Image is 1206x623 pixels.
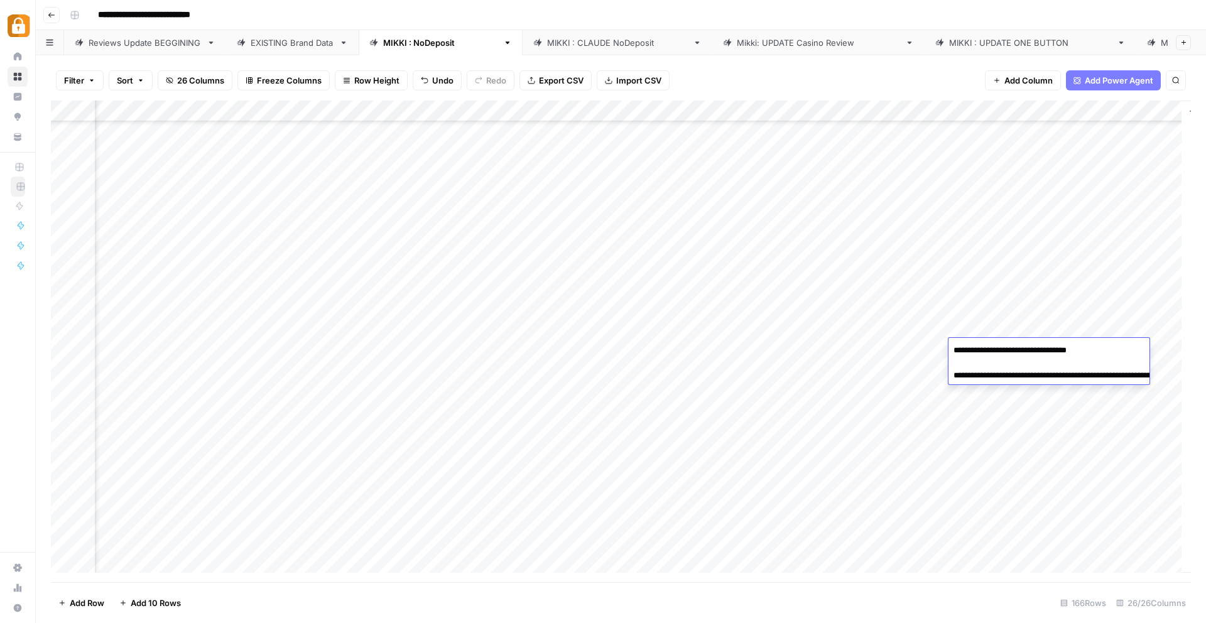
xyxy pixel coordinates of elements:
span: Undo [432,74,454,87]
a: Insights [8,87,28,107]
div: [PERSON_NAME] : UPDATE ONE BUTTON [949,36,1112,49]
div: 26/26 Columns [1111,593,1191,613]
textarea: To enrich screen reader interactions, please activate Accessibility in Grammarly extension settings [948,342,1200,397]
a: [PERSON_NAME]: UPDATE Casino Review [712,30,925,55]
a: Usage [8,578,28,598]
button: Row Height [335,70,408,90]
div: [PERSON_NAME]: UPDATE Casino Review [737,36,900,49]
a: Browse [8,67,28,87]
span: Freeze Columns [257,74,322,87]
div: [PERSON_NAME] : [PERSON_NAME] [547,36,688,49]
span: Row Height [354,74,399,87]
button: 26 Columns [158,70,232,90]
a: Reviews Update BEGGINING [64,30,226,55]
a: [PERSON_NAME] : [PERSON_NAME] [523,30,712,55]
span: Redo [486,74,506,87]
button: Add Row [51,593,112,613]
a: EXISTING Brand Data [226,30,359,55]
button: Redo [467,70,514,90]
span: Filter [64,74,84,87]
span: Import CSV [616,74,661,87]
button: Freeze Columns [237,70,330,90]
div: EXISTING Brand Data [251,36,334,49]
span: Add 10 Rows [131,597,181,609]
button: Workspace: Adzz [8,10,28,41]
span: Add Power Agent [1085,74,1153,87]
div: 166 Rows [1055,593,1111,613]
a: [PERSON_NAME] : UPDATE ONE BUTTON [925,30,1136,55]
a: Your Data [8,127,28,147]
button: Add Column [985,70,1061,90]
button: Sort [109,70,153,90]
span: Sort [117,74,133,87]
button: Export CSV [519,70,592,90]
button: Add Power Agent [1066,70,1161,90]
span: Add Row [70,597,104,609]
a: [PERSON_NAME] : NoDeposit [359,30,523,55]
img: Adzz Logo [8,14,30,37]
button: Import CSV [597,70,670,90]
a: Home [8,46,28,67]
span: Add Column [1004,74,1053,87]
a: Opportunities [8,107,28,127]
a: Settings [8,558,28,578]
button: Undo [413,70,462,90]
button: Add 10 Rows [112,593,188,613]
div: Reviews Update BEGGINING [89,36,202,49]
button: Filter [56,70,104,90]
button: Help + Support [8,598,28,618]
span: Export CSV [539,74,584,87]
div: [PERSON_NAME] : NoDeposit [383,36,498,49]
span: 26 Columns [177,74,224,87]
